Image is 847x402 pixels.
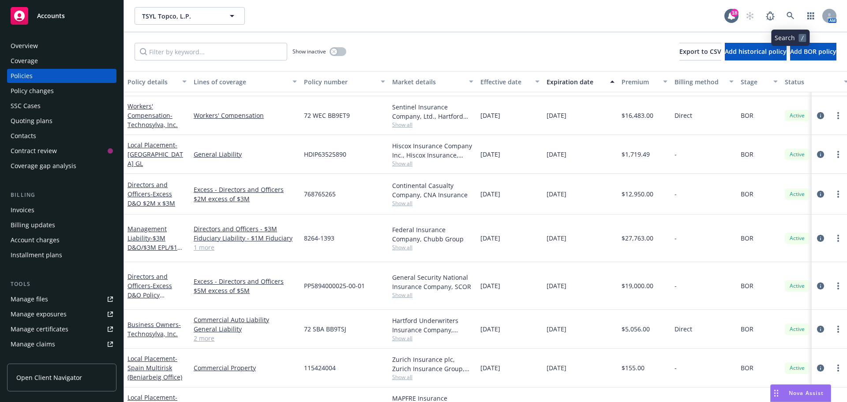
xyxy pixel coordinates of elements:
span: Active [788,112,806,120]
span: Show all [392,291,473,299]
div: Hiscox Insurance Company Inc., Hiscox Insurance, Cogesa Insurance ([GEOGRAPHIC_DATA] Local Broker) [392,141,473,160]
button: Effective date [477,71,543,92]
div: Premium [622,77,658,86]
a: Invoices [7,203,116,217]
span: Add historical policy [725,47,787,56]
a: Overview [7,39,116,53]
span: [DATE] [547,363,566,372]
span: BOR [741,150,753,159]
div: Status [785,77,839,86]
button: Premium [618,71,671,92]
div: General Security National Insurance Company, SCOR [392,273,473,291]
div: Lines of coverage [194,77,287,86]
div: Installment plans [11,248,62,262]
a: more [833,281,843,291]
span: PP5894000025-00-01 [304,281,365,290]
span: Accounts [37,12,65,19]
a: Start snowing [741,7,759,25]
div: Quoting plans [11,114,52,128]
span: 8264-1393 [304,233,334,243]
span: $1,719.49 [622,150,650,159]
a: Coverage gap analysis [7,159,116,173]
div: Billing method [675,77,724,86]
span: Show inactive [292,48,326,55]
span: - [675,150,677,159]
span: [DATE] [480,281,500,290]
a: Contacts [7,129,116,143]
a: Accounts [7,4,116,28]
span: - [675,189,677,199]
span: Show all [392,160,473,167]
span: [DATE] [547,150,566,159]
button: Lines of coverage [190,71,300,92]
a: more [833,324,843,334]
span: [DATE] [547,281,566,290]
div: Tools [7,280,116,289]
span: - [675,363,677,372]
span: [DATE] [480,363,500,372]
a: more [833,149,843,160]
span: $12,950.00 [622,189,653,199]
a: circleInformation [815,189,826,199]
button: Stage [737,71,781,92]
div: Drag to move [771,385,782,402]
div: Manage exposures [11,307,67,321]
span: [DATE] [547,111,566,120]
span: Show all [392,244,473,251]
a: Directors and Officers [127,180,175,207]
a: Manage BORs [7,352,116,366]
span: [DATE] [547,324,566,334]
a: more [833,233,843,244]
span: $19,000.00 [622,281,653,290]
span: HDIP63525890 [304,150,346,159]
button: Add BOR policy [790,43,836,60]
a: Excess - Directors and Officers $5M excess of $5M [194,277,297,295]
span: Active [788,234,806,242]
div: Coverage gap analysis [11,159,76,173]
a: more [833,363,843,373]
div: Federal Insurance Company, Chubb Group [392,225,473,244]
div: Manage files [11,292,48,306]
div: Zurich Insurance plc, Zurich Insurance Group, Cogesa Insurance ([GEOGRAPHIC_DATA] Local Broker) [392,355,473,373]
a: 1 more [194,243,297,252]
span: TSYL Topco, L.P. [142,11,218,21]
div: Billing updates [11,218,55,232]
span: Show all [392,199,473,207]
div: Policy number [304,77,375,86]
span: $5,056.00 [622,324,650,334]
span: - Excess D&O $2M x $3M [127,190,175,207]
span: BOR [741,281,753,290]
button: Market details [389,71,477,92]
span: $155.00 [622,363,645,372]
span: [DATE] [480,150,500,159]
a: General Liability [194,150,297,159]
button: Policy details [124,71,190,92]
input: Filter by keyword... [135,43,287,60]
a: Policies [7,69,116,83]
div: Contract review [11,144,57,158]
span: BOR [741,324,753,334]
span: BOR [741,363,753,372]
a: Account charges [7,233,116,247]
a: SSC Cases [7,99,116,113]
a: Directors and Officers - $3M [194,224,297,233]
span: - [675,281,677,290]
div: Market details [392,77,464,86]
span: $27,763.00 [622,233,653,243]
span: - [GEOGRAPHIC_DATA] GL [127,141,183,168]
a: Policy changes [7,84,116,98]
span: BOR [741,111,753,120]
div: Effective date [480,77,530,86]
a: circleInformation [815,149,826,160]
span: Show all [392,334,473,342]
span: 72 WEC BB9ET9 [304,111,350,120]
a: Commercial Property [194,363,297,372]
div: Hartford Underwriters Insurance Company, Hartford Insurance Group [392,316,473,334]
div: Policy details [127,77,177,86]
span: Direct [675,324,692,334]
button: Export to CSV [679,43,721,60]
a: Business Owners [127,320,181,338]
div: 18 [731,9,738,17]
a: circleInformation [815,324,826,334]
span: - Excess D&O Policy $5Mx$5M [127,282,172,308]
